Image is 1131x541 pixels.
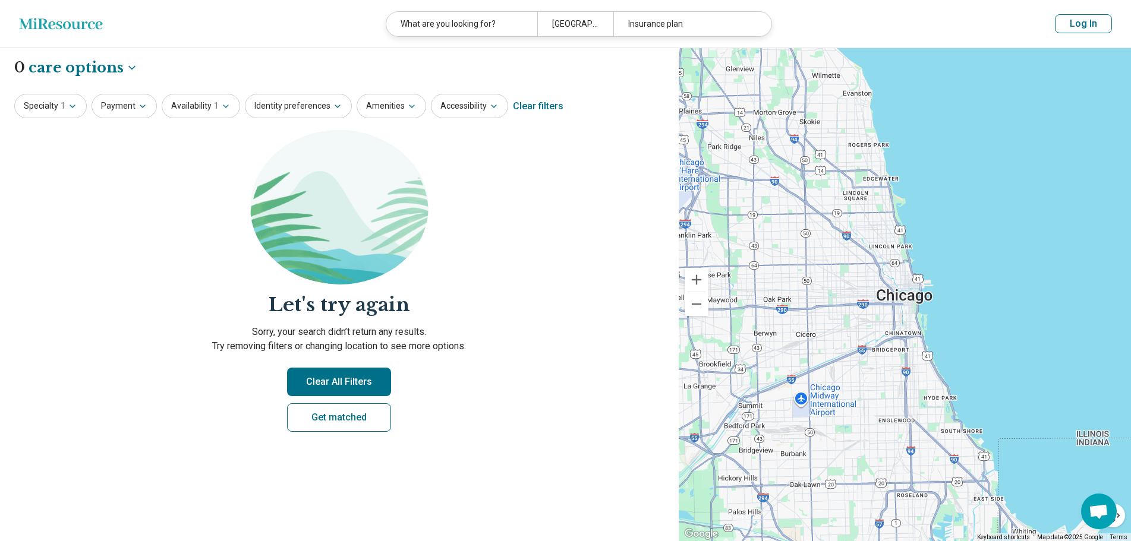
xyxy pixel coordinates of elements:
a: Open chat [1081,493,1117,529]
span: care options [29,58,124,78]
h1: 0 [14,58,138,78]
div: What are you looking for? [386,12,537,36]
button: Accessibility [431,94,508,118]
button: Clear All Filters [287,368,391,396]
button: Specialty1 [14,94,87,118]
span: 1 [214,100,219,112]
div: Clear filters [513,92,563,121]
button: Amenities [357,94,426,118]
button: Log In [1055,14,1112,33]
a: Get matched [287,403,391,432]
span: 1 [61,100,65,112]
div: Insurance plan [613,12,764,36]
button: Care options [29,58,138,78]
span: Map data ©2025 Google [1037,534,1103,540]
button: Zoom out [685,292,708,316]
a: Terms (opens in new tab) [1110,534,1127,540]
button: Payment [92,94,157,118]
button: Zoom in [685,268,708,292]
div: [GEOGRAPHIC_DATA], [GEOGRAPHIC_DATA] [537,12,613,36]
button: Identity preferences [245,94,352,118]
h2: Let's try again [14,292,664,318]
button: Availability1 [162,94,240,118]
p: Sorry, your search didn’t return any results. Try removing filters or changing location to see mo... [14,325,664,353]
